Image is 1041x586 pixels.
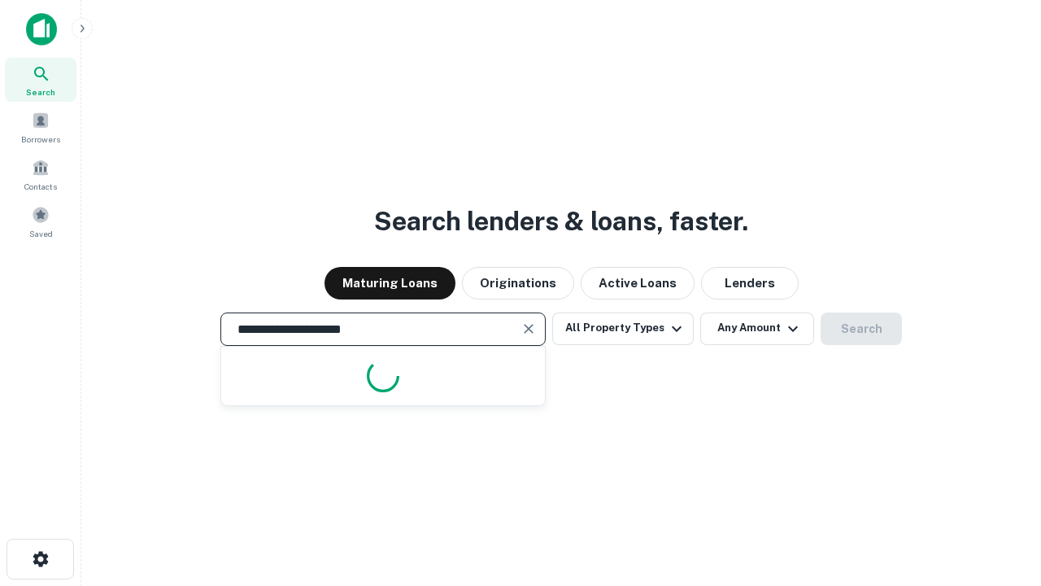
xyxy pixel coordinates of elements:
[462,267,574,300] button: Originations
[5,199,76,243] a: Saved
[5,58,76,102] a: Search
[21,133,60,146] span: Borrowers
[29,227,53,240] span: Saved
[701,267,799,300] button: Lenders
[26,85,55,98] span: Search
[700,313,814,345] button: Any Amount
[581,267,695,300] button: Active Loans
[960,456,1041,534] iframe: Chat Widget
[24,180,57,193] span: Contacts
[5,105,76,149] a: Borrowers
[5,152,76,196] a: Contacts
[324,267,455,300] button: Maturing Loans
[552,313,694,345] button: All Property Types
[374,202,748,241] h3: Search lenders & loans, faster.
[517,317,540,340] button: Clear
[26,13,57,46] img: capitalize-icon.png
